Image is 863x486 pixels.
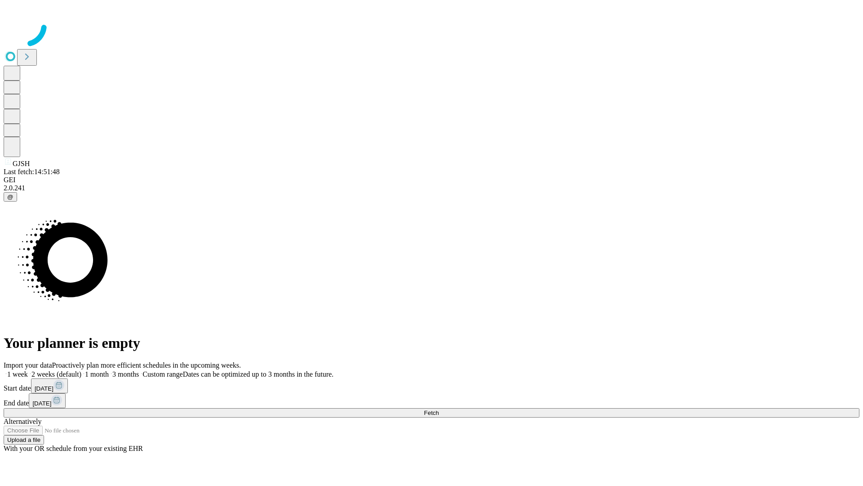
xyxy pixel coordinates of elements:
[4,408,859,418] button: Fetch
[4,445,143,452] span: With your OR schedule from your existing EHR
[424,409,439,416] span: Fetch
[4,393,859,408] div: End date
[4,335,859,351] h1: Your planner is empty
[31,370,81,378] span: 2 weeks (default)
[13,160,30,167] span: GJSH
[4,435,44,445] button: Upload a file
[4,192,17,202] button: @
[35,385,53,392] span: [DATE]
[4,418,41,425] span: Alternatively
[7,370,28,378] span: 1 week
[112,370,139,378] span: 3 months
[4,168,60,175] span: Last fetch: 14:51:48
[29,393,66,408] button: [DATE]
[183,370,334,378] span: Dates can be optimized up to 3 months in the future.
[142,370,182,378] span: Custom range
[4,378,859,393] div: Start date
[4,176,859,184] div: GEI
[32,400,51,407] span: [DATE]
[85,370,109,378] span: 1 month
[31,378,68,393] button: [DATE]
[52,361,241,369] span: Proactively plan more efficient schedules in the upcoming weeks.
[7,193,13,200] span: @
[4,184,859,192] div: 2.0.241
[4,361,52,369] span: Import your data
